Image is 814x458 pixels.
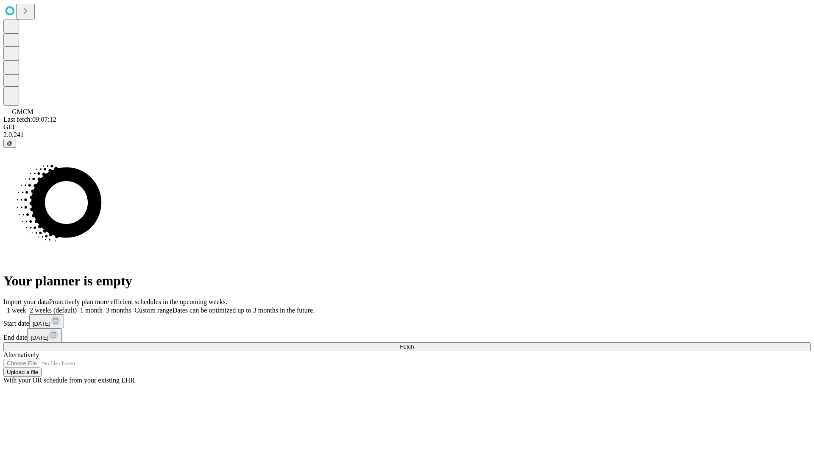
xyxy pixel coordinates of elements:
[3,328,811,342] div: End date
[400,343,414,350] span: Fetch
[29,314,64,328] button: [DATE]
[3,298,49,305] span: Import your data
[3,131,811,139] div: 2.0.241
[7,307,26,314] span: 1 week
[80,307,103,314] span: 1 month
[3,116,56,123] span: Last fetch: 09:07:12
[3,139,16,148] button: @
[27,328,62,342] button: [DATE]
[134,307,172,314] span: Custom range
[3,342,811,351] button: Fetch
[3,123,811,131] div: GEI
[173,307,315,314] span: Dates can be optimized up to 3 months in the future.
[31,335,48,341] span: [DATE]
[3,273,811,289] h1: Your planner is empty
[106,307,131,314] span: 3 months
[12,108,33,115] span: GMCM
[7,140,13,146] span: @
[3,314,811,328] div: Start date
[49,298,227,305] span: Proactively plan more efficient schedules in the upcoming weeks.
[33,321,50,327] span: [DATE]
[3,368,42,377] button: Upload a file
[30,307,77,314] span: 2 weeks (default)
[3,377,135,384] span: With your OR schedule from your existing EHR
[3,351,39,358] span: Alternatively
